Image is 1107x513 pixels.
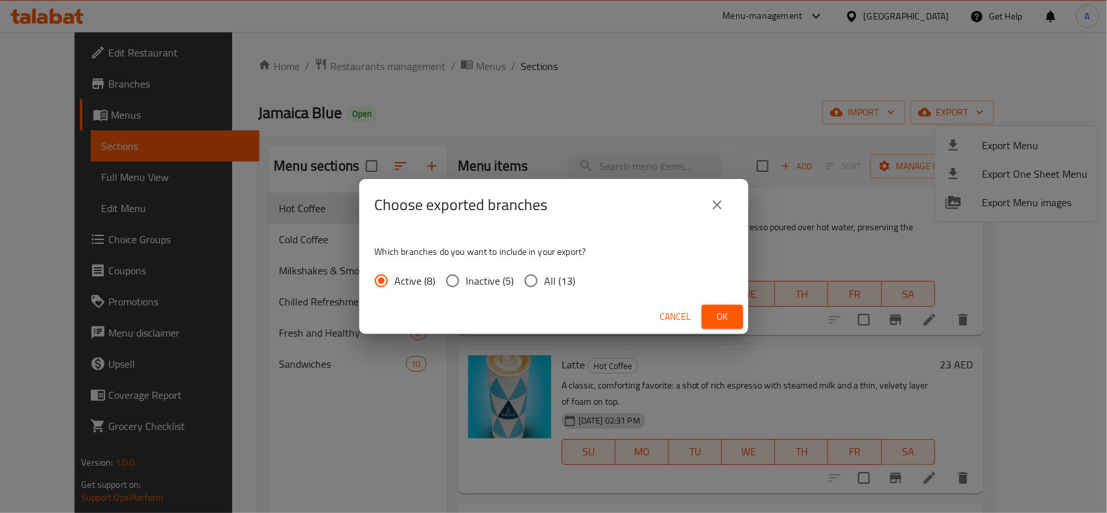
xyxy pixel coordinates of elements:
[466,273,514,289] span: Inactive (5)
[375,245,733,258] p: Which branches do you want to include in your export?
[545,273,576,289] span: All (13)
[702,305,743,329] button: Ok
[660,309,691,325] span: Cancel
[712,309,733,325] span: Ok
[655,305,696,329] button: Cancel
[395,273,436,289] span: Active (8)
[375,195,548,215] h2: Choose exported branches
[702,189,733,221] button: close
